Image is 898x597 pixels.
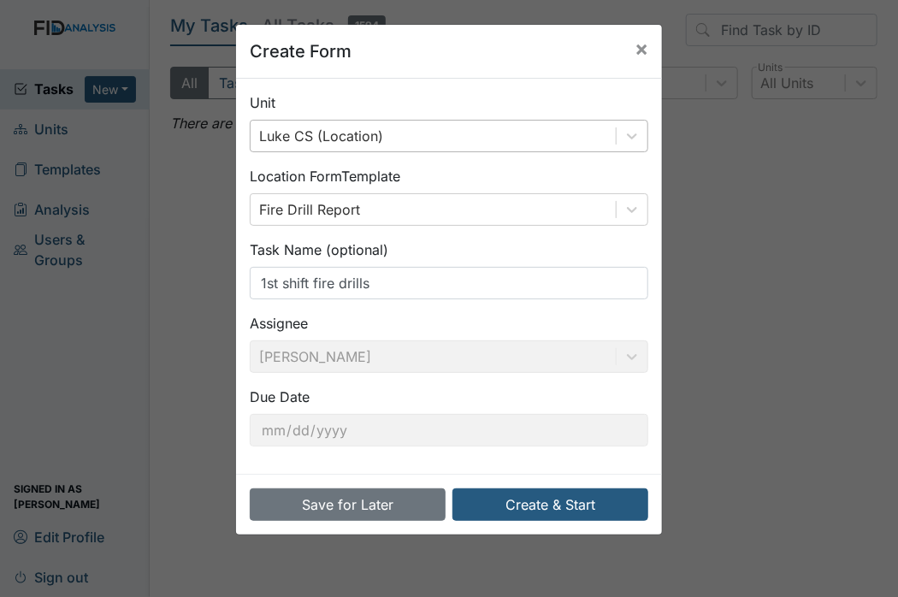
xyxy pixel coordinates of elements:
[250,488,446,521] button: Save for Later
[452,488,648,521] button: Create & Start
[250,166,400,186] label: Location Form Template
[250,38,352,64] h5: Create Form
[259,199,360,220] div: Fire Drill Report
[621,25,662,73] button: Close
[635,36,648,61] span: ×
[250,313,308,334] label: Assignee
[259,126,383,146] div: Luke CS (Location)
[250,239,388,260] label: Task Name (optional)
[250,92,275,113] label: Unit
[250,387,310,407] label: Due Date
